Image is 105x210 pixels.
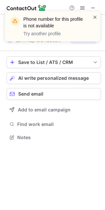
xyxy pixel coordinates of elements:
button: AI write personalized message [7,72,101,84]
span: Send email [18,91,43,97]
button: Add to email campaign [7,104,101,116]
span: AI write personalized message [18,75,89,81]
p: Try another profile [24,30,84,37]
button: save-profile-one-click [7,56,101,68]
span: Find work email [17,121,98,127]
header: Phone number for this profile is not available [24,16,84,29]
div: Save to List / ATS / CRM [18,60,89,65]
span: Notes [17,135,98,140]
button: Notes [7,133,101,142]
button: Send email [7,88,101,100]
img: ContactOut v5.3.10 [7,4,46,12]
img: warning [10,16,20,26]
span: Add to email campaign [18,107,71,112]
button: Find work email [7,120,101,129]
